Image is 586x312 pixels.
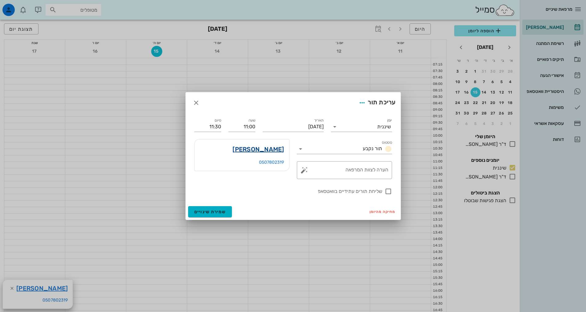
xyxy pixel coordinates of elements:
div: סטטוסתור נקבע [297,144,392,154]
label: תאריך [314,118,324,123]
label: יומן [387,118,392,123]
span: שמירת שינויים [194,209,226,214]
a: [PERSON_NAME] [232,144,284,154]
label: סיום [215,118,221,123]
label: סטטוס [382,140,392,145]
label: שליחת תורים עתידיים בוואטסאפ [194,188,382,194]
span: מחיקה מהיומן [370,210,396,214]
button: מחיקה מהיומן [367,207,398,216]
button: שמירת שינויים [188,206,232,217]
a: 0507802319 [259,160,284,165]
div: שיננית [377,124,391,130]
label: שעה [248,118,255,123]
div: עריכת תור [357,97,395,108]
div: יומןשיננית [331,122,392,132]
span: תור נקבע [363,146,382,151]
